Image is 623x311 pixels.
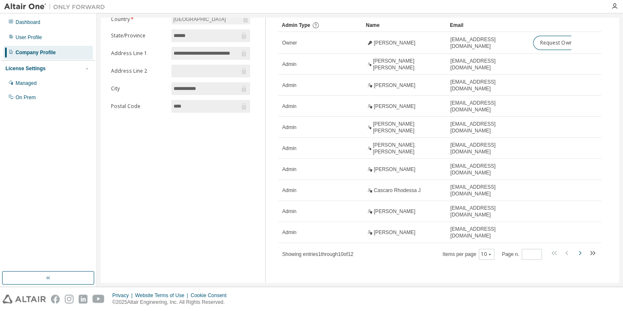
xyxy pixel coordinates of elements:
span: [EMAIL_ADDRESS][DOMAIN_NAME] [450,36,525,50]
span: [PERSON_NAME] [PERSON_NAME] [373,121,443,134]
span: Admin Type [282,22,310,28]
span: [PERSON_NAME]. [PERSON_NAME] [373,142,443,155]
div: Dashboard [16,19,40,26]
label: Country [111,16,166,23]
span: [PERSON_NAME] [374,82,415,89]
span: Admin [282,124,296,131]
span: [EMAIL_ADDRESS][DOMAIN_NAME] [450,142,525,155]
span: [PERSON_NAME] [374,40,415,46]
span: [EMAIL_ADDRESS][DOMAIN_NAME] [450,184,525,197]
span: [EMAIL_ADDRESS][DOMAIN_NAME] [450,205,525,218]
div: [GEOGRAPHIC_DATA] [172,14,250,24]
span: [PERSON_NAME] [374,103,415,110]
button: Request Owner Change [533,36,604,50]
img: facebook.svg [51,295,60,303]
span: [PERSON_NAME] [374,208,415,215]
img: altair_logo.svg [3,295,46,303]
span: Admin [282,166,296,173]
div: Privacy [112,292,135,299]
div: User Profile [16,34,42,41]
label: Postal Code [111,103,166,110]
span: [EMAIL_ADDRESS][DOMAIN_NAME] [450,163,525,176]
div: Website Terms of Use [135,292,190,299]
span: Admin [282,145,296,152]
label: State/Province [111,32,166,39]
div: On Prem [16,94,36,101]
span: [EMAIL_ADDRESS][DOMAIN_NAME] [450,121,525,134]
span: Admin [282,208,296,215]
img: instagram.svg [65,295,74,303]
span: Page n. [502,249,542,260]
span: Admin [282,229,296,236]
div: [GEOGRAPHIC_DATA] [172,15,227,24]
div: Company Profile [16,49,55,56]
span: Admin [282,82,296,89]
label: City [111,85,166,92]
span: Owner [282,40,297,46]
span: [EMAIL_ADDRESS][DOMAIN_NAME] [450,226,525,239]
span: Showing entries 1 through 10 of 12 [282,251,354,257]
img: Altair One [4,3,109,11]
img: youtube.svg [92,295,105,303]
img: linkedin.svg [79,295,87,303]
div: Email [450,18,526,32]
span: [EMAIL_ADDRESS][DOMAIN_NAME] [450,100,525,113]
span: Admin [282,61,296,68]
span: Admin [282,103,296,110]
span: [PERSON_NAME] [374,166,415,173]
label: Address Line 1 [111,50,166,57]
p: © 2025 Altair Engineering, Inc. All Rights Reserved. [112,299,232,306]
span: [EMAIL_ADDRESS][DOMAIN_NAME] [450,79,525,92]
div: License Settings [5,65,45,72]
button: 10 [481,251,492,258]
span: Cascaro Rhodessa J [374,187,420,194]
span: [EMAIL_ADDRESS][DOMAIN_NAME] [450,58,525,71]
div: Name [366,18,443,32]
span: Admin [282,187,296,194]
div: Managed [16,80,37,87]
span: Items per page [443,249,494,260]
div: Cookie Consent [190,292,231,299]
label: Address Line 2 [111,68,166,74]
span: [PERSON_NAME] [PERSON_NAME] [373,58,443,71]
span: [PERSON_NAME] [374,229,415,236]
